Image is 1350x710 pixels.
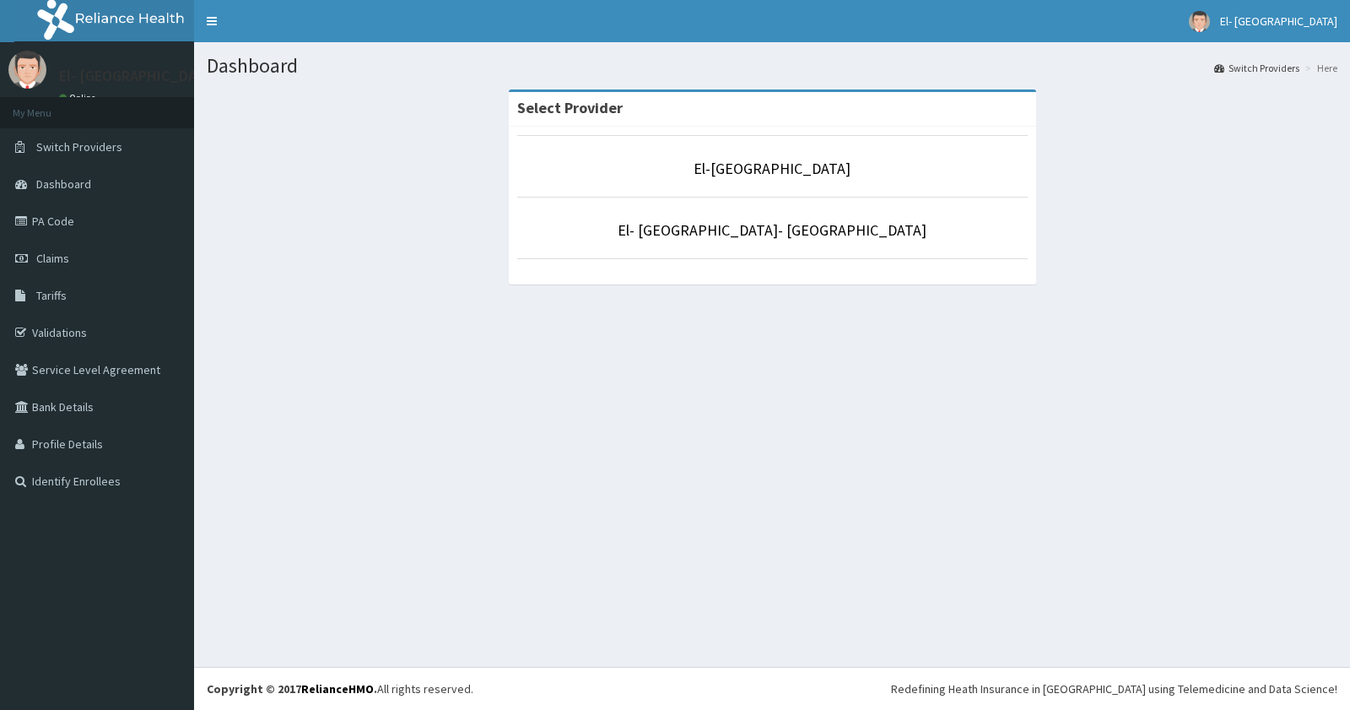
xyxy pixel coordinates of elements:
[301,681,374,696] a: RelianceHMO
[1220,14,1337,29] span: El- [GEOGRAPHIC_DATA]
[36,176,91,192] span: Dashboard
[618,220,926,240] a: El- [GEOGRAPHIC_DATA]- [GEOGRAPHIC_DATA]
[1189,11,1210,32] img: User Image
[694,159,850,178] a: El-[GEOGRAPHIC_DATA]
[36,288,67,303] span: Tariffs
[1301,61,1337,75] li: Here
[59,68,219,84] p: El- [GEOGRAPHIC_DATA]
[194,667,1350,710] footer: All rights reserved.
[207,55,1337,77] h1: Dashboard
[36,139,122,154] span: Switch Providers
[517,98,623,117] strong: Select Provider
[1214,61,1299,75] a: Switch Providers
[207,681,377,696] strong: Copyright © 2017 .
[36,251,69,266] span: Claims
[8,51,46,89] img: User Image
[59,92,100,104] a: Online
[891,680,1337,697] div: Redefining Heath Insurance in [GEOGRAPHIC_DATA] using Telemedicine and Data Science!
